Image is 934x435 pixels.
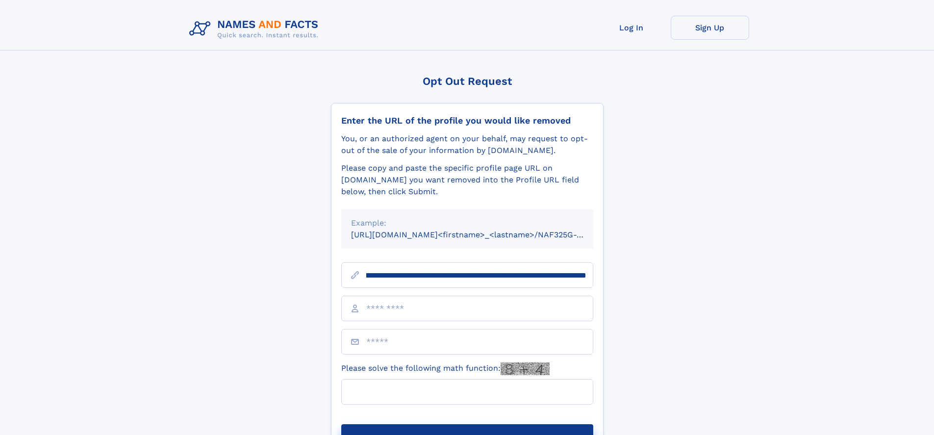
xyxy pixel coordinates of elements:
[341,115,593,126] div: Enter the URL of the profile you would like removed
[341,162,593,198] div: Please copy and paste the specific profile page URL on [DOMAIN_NAME] you want removed into the Pr...
[341,362,550,375] label: Please solve the following math function:
[341,133,593,156] div: You, or an authorized agent on your behalf, may request to opt-out of the sale of your informatio...
[331,75,604,87] div: Opt Out Request
[185,16,327,42] img: Logo Names and Facts
[351,230,612,239] small: [URL][DOMAIN_NAME]<firstname>_<lastname>/NAF325G-xxxxxxxx
[671,16,749,40] a: Sign Up
[351,217,583,229] div: Example:
[592,16,671,40] a: Log In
